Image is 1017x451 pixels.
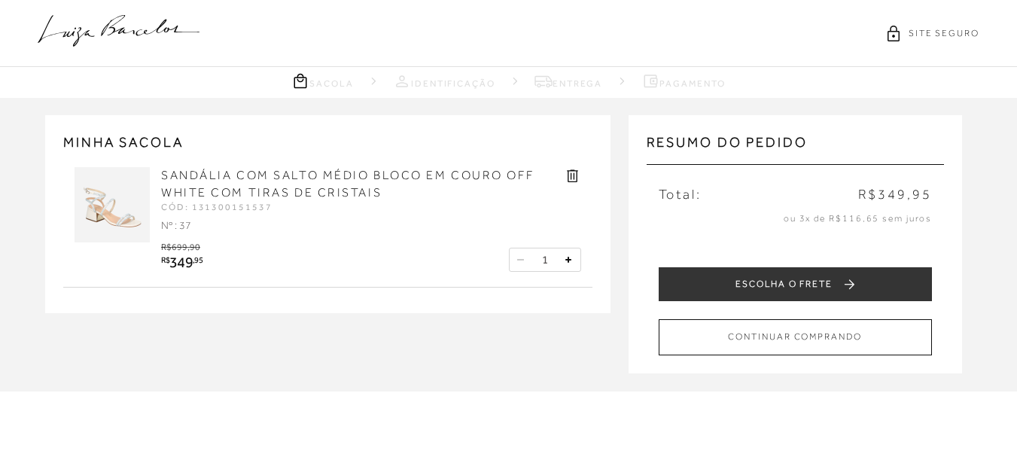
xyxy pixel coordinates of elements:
[909,27,979,40] span: SITE SEGURO
[659,185,702,204] span: Total:
[63,133,592,152] h2: MINHA SACOLA
[659,267,932,301] button: ESCOLHA O FRETE
[659,319,932,355] button: CONTINUAR COMPRANDO
[647,133,944,165] h3: Resumo do pedido
[161,169,534,199] a: SANDÁLIA COM SALTO MÉDIO BLOCO EM COURO OFF WHITE COM TIRAS DE CRISTAIS
[542,253,548,267] span: 1
[161,202,273,212] span: CÓD: 131300151537
[393,72,495,90] a: Identificação
[75,167,150,242] img: SANDÁLIA COM SALTO MÉDIO BLOCO EM COURO OFF WHITE COM TIRAS DE CRISTAIS
[659,212,932,225] p: ou 3x de R$116,65 sem juros
[534,72,602,90] a: Entrega
[291,72,354,90] a: Sacola
[161,219,191,231] span: Nº : 37
[858,185,932,204] span: R$349,95
[641,72,725,90] a: Pagamento
[161,242,200,252] span: R$699,90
